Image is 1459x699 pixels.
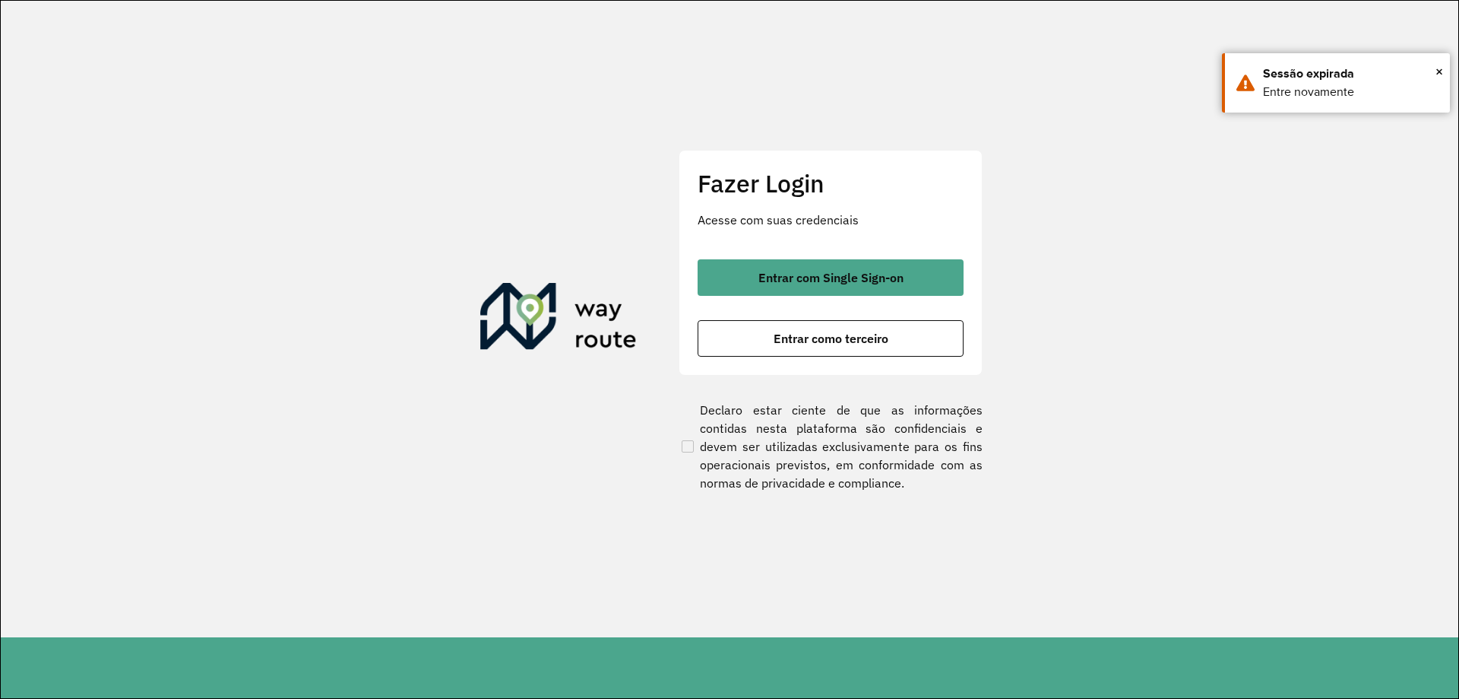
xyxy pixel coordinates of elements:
h2: Fazer Login [698,169,964,198]
div: Entre novamente [1263,83,1438,101]
span: Entrar com Single Sign-on [758,272,904,284]
span: × [1435,60,1443,83]
div: Sessão expirada [1263,65,1438,83]
span: Entrar como terceiro [774,332,888,345]
label: Declaro estar ciente de que as informações contidas nesta plataforma são confidenciais e devem se... [679,401,983,492]
button: button [698,320,964,357]
button: Close [1435,60,1443,83]
img: Roteirizador AmbevTech [480,283,637,356]
p: Acesse com suas credenciais [698,211,964,229]
button: button [698,259,964,296]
